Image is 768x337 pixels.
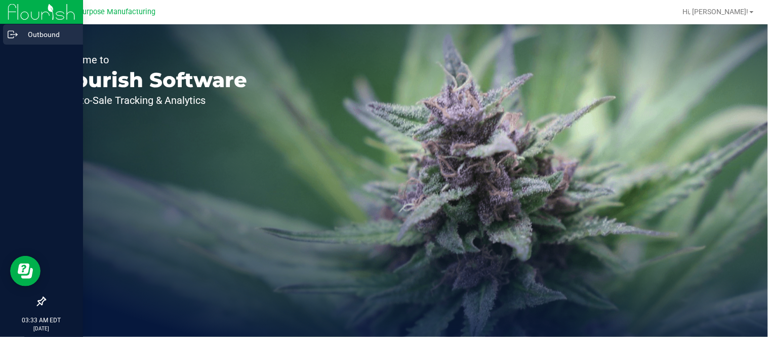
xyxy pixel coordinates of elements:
[10,256,41,286] iframe: Resource center
[55,95,247,105] p: Seed-to-Sale Tracking & Analytics
[55,55,247,65] p: Welcome to
[5,316,78,325] p: 03:33 AM EDT
[683,8,749,16] span: Hi, [PERSON_NAME]!
[55,70,247,90] p: Flourish Software
[51,8,155,16] span: Greater Purpose Manufacturing
[8,29,18,40] inline-svg: Outbound
[5,325,78,332] p: [DATE]
[18,28,78,41] p: Outbound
